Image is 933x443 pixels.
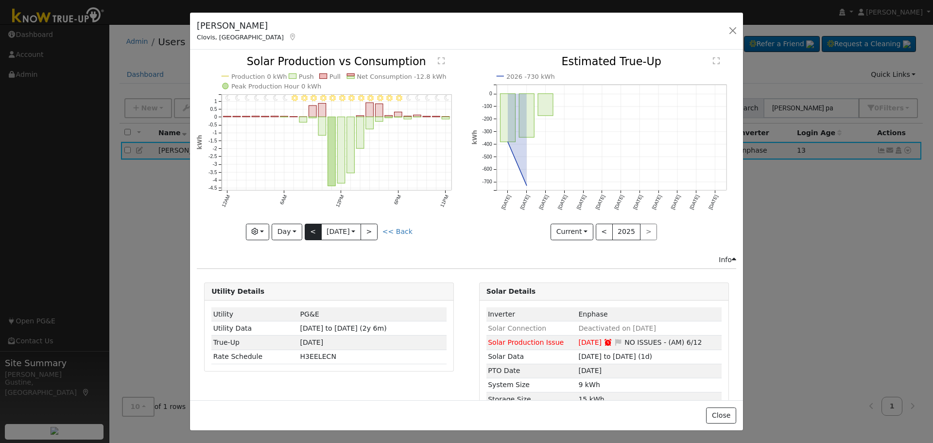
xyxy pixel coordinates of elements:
rect: onclick="" [309,106,317,117]
rect: onclick="" [395,112,402,117]
i: 7AM - Clear [292,95,297,101]
text: 0.5 [210,106,217,112]
span: [DATE] to [DATE] (2y 6m) [300,324,387,332]
span: [DATE] to [DATE] (1d) [578,353,652,360]
text: kWh [196,135,203,150]
text: 12PM [335,194,345,208]
i: 1AM - Clear [235,95,240,101]
span: [DATE] [578,367,602,374]
i: 1PM - Clear [349,95,355,101]
text: [DATE] [538,194,550,211]
rect: onclick="" [224,116,231,117]
rect: onclick="" [318,104,326,117]
i: 9PM - Clear [425,95,430,101]
span: 9 kWh [578,381,600,389]
text: 12AM [221,194,231,208]
text: 1 [214,99,217,104]
text: -3 [213,162,217,167]
i: 3PM - Clear [368,95,374,101]
text: [DATE] [575,194,587,211]
text: [DATE] [632,194,644,211]
text: [DATE] [613,194,625,211]
rect: onclick="" [280,116,288,117]
button: < [305,224,322,240]
rect: onclick="" [299,117,307,123]
span: ID: 16364058, authorized: 03/10/25 [300,310,319,318]
text: [DATE] [519,194,531,211]
strong: Utility Details [211,287,264,295]
td: Storage Size [486,392,577,407]
rect: onclick="" [376,104,383,117]
text: [DATE] [708,194,719,211]
button: > [361,224,378,240]
i: 7PM - Clear [406,95,411,101]
text: [DATE] [594,194,606,211]
i: 12AM - Clear [226,95,231,101]
circle: onclick="" [505,140,509,144]
span: Deactivated on [DATE] [578,324,656,332]
text: Estimated True-Up [561,55,661,68]
td: PTO Date [486,364,577,378]
i: 6AM - Clear [283,95,288,101]
i: 2AM - Clear [245,95,250,101]
rect: onclick="" [385,117,393,118]
i: 10PM - Clear [435,95,440,101]
td: [DATE] [298,336,447,350]
text: [DATE] [500,194,512,211]
rect: onclick="" [242,116,250,117]
td: Solar Data [486,350,577,364]
rect: onclick="" [366,117,374,129]
text:  [713,57,720,65]
td: Utility Data [211,321,298,336]
text: kWh [471,130,478,145]
span: Solar Production Issue [488,338,564,346]
rect: onclick="" [318,117,326,136]
rect: onclick="" [404,117,412,120]
rect: onclick="" [366,103,374,117]
rect: onclick="" [538,94,553,116]
rect: onclick="" [432,116,440,117]
a: << Back [382,228,413,235]
text: [DATE] [651,194,663,211]
text: 0 [214,115,217,120]
text: -2.5 [208,154,217,159]
rect: onclick="" [376,117,383,122]
button: Current [551,224,593,240]
i: 9AM - Clear [311,95,316,101]
span: NO ISSUES - (AM) 6/12 [624,338,702,346]
text:  [438,57,445,65]
rect: onclick="" [271,116,278,117]
span: [DATE] [578,338,602,346]
span: Solar Connection [488,324,546,332]
i: 11AM - Clear [329,95,335,101]
rect: onclick="" [442,117,450,120]
td: Inverter [486,307,577,321]
td: System Size [486,378,577,392]
i: 2PM - Clear [358,95,364,101]
h5: [PERSON_NAME] [197,19,297,32]
i: 5AM - Clear [273,95,278,101]
rect: onclick="" [337,117,345,184]
text: [DATE] [689,194,700,211]
text: 11PM [439,194,449,208]
i: 4AM - Clear [264,95,269,101]
button: Day [272,224,302,240]
td: True-Up [211,336,298,350]
i: 11PM - Clear [445,95,449,101]
rect: onclick="" [414,115,421,117]
i: 4PM - Clear [377,95,383,101]
i: 12PM - Clear [339,95,345,101]
text: -2 [213,146,217,151]
circle: onclick="" [524,184,528,188]
rect: onclick="" [357,116,364,117]
text: -1 [213,130,217,136]
text: -4.5 [208,185,217,191]
span: 15 kWh [578,395,604,403]
rect: onclick="" [385,116,393,117]
a: Map [289,33,297,41]
rect: onclick="" [309,117,317,118]
text: [DATE] [670,194,681,211]
rect: onclick="" [261,116,269,117]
